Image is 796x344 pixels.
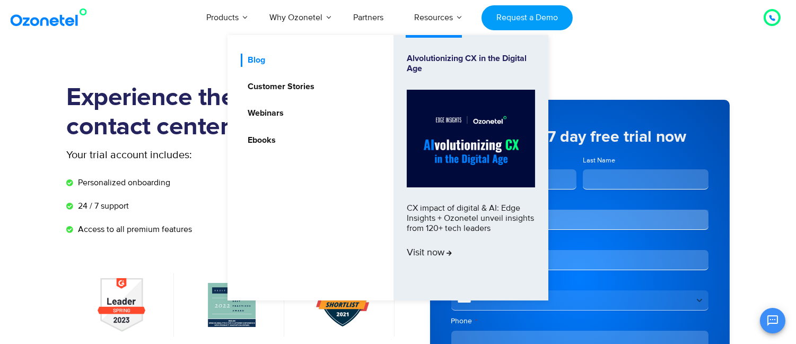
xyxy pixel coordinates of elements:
a: Ebooks [241,134,277,147]
h5: Start your 7 day free trial now [451,129,708,145]
button: Open chat [760,308,785,333]
a: Alvolutionizing CX in the Digital AgeCX impact of digital & AI: Edge Insights + Ozonetel unveil i... [407,54,535,282]
span: 24 / 7 support [75,200,129,212]
p: Your trial account includes: [67,147,319,163]
span: Visit now [407,247,452,259]
label: Business Email [451,195,708,205]
span: Personalized onboarding [75,176,170,189]
a: Customer Stories [241,80,316,93]
label: Company Name [451,235,708,246]
a: Request a Demo [482,5,572,30]
label: Last Name [583,156,708,166]
a: Blog [241,54,267,67]
a: Webinars [241,107,285,120]
img: Alvolutionizing.jpg [407,90,535,187]
label: Country [451,276,708,286]
h1: Experience the most flexible contact center solution [67,83,398,142]
span: Access to all premium features [75,223,192,236]
label: Phone [451,316,708,326]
